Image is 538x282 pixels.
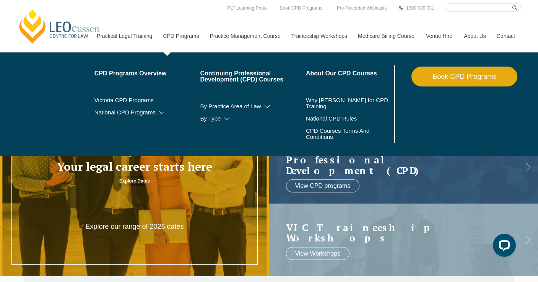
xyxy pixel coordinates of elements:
h3: Your legal career starts here [54,160,215,173]
a: Victoria CPD Programs [94,97,200,103]
a: PLT Learning Portal [225,4,270,12]
a: Explore Dates [119,177,150,185]
a: Medicare Billing Course [352,20,420,52]
a: Venue Hire [420,20,458,52]
a: National CPD Rules [306,116,393,122]
a: Continuing ProfessionalDevelopment (CPD) [286,144,506,176]
a: CPD Courses Terms And Conditions [306,128,374,140]
iframe: LiveChat chat widget [487,231,519,263]
h2: 2026 PLT Intakes Now Open [54,126,215,156]
a: Traineeship Workshops [286,20,352,52]
a: CPD Programs [157,20,204,52]
a: Continuing Professional Development (CPD) Courses [200,70,306,83]
a: Why [PERSON_NAME] for CPD Training [306,97,393,109]
a: VIC Traineeship Workshops [286,222,506,243]
h2: Continuing Professional Development (CPD) [286,144,506,176]
a: About Us [458,20,491,52]
a: By Practice Area of Law [200,103,306,109]
a: CPD Programs Overview [94,70,200,77]
a: Book CPD Programs [278,4,324,12]
span: 1300 039 031 [406,5,434,11]
a: National CPD Programs [94,109,200,116]
a: Practice Management Course [204,20,286,52]
p: Explore our range of 2026 dates [81,222,189,231]
a: View CPD programs [286,179,360,192]
a: View Workshops [286,247,350,260]
a: Pre-Recorded Webcasts [335,4,389,12]
a: Contact [491,20,521,52]
a: 1300 039 031 [404,4,436,12]
a: Practical Legal Training [91,20,158,52]
a: By Type [200,116,306,122]
a: [PERSON_NAME] Centre for Law [17,8,102,44]
a: Book CPD Programs [411,67,517,86]
a: About Our CPD Courses [306,70,393,77]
